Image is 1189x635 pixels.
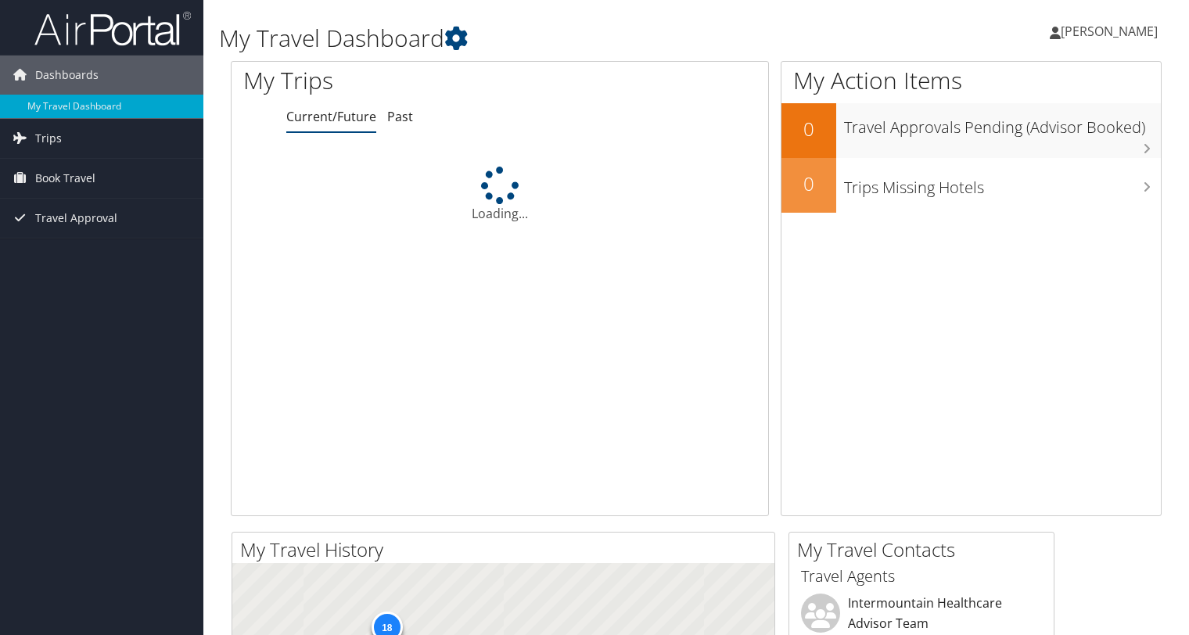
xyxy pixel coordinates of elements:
[781,64,1161,97] h1: My Action Items
[781,116,836,142] h2: 0
[34,10,191,47] img: airportal-logo.png
[35,119,62,158] span: Trips
[781,158,1161,213] a: 0Trips Missing Hotels
[387,108,413,125] a: Past
[797,536,1054,563] h2: My Travel Contacts
[1061,23,1158,40] span: [PERSON_NAME]
[801,565,1042,587] h3: Travel Agents
[844,109,1161,138] h3: Travel Approvals Pending (Advisor Booked)
[286,108,376,125] a: Current/Future
[232,167,768,223] div: Loading...
[240,536,774,563] h2: My Travel History
[243,64,533,97] h1: My Trips
[35,56,99,95] span: Dashboards
[844,169,1161,199] h3: Trips Missing Hotels
[35,159,95,198] span: Book Travel
[1050,8,1173,55] a: [PERSON_NAME]
[781,170,836,197] h2: 0
[219,22,855,55] h1: My Travel Dashboard
[35,199,117,238] span: Travel Approval
[781,103,1161,158] a: 0Travel Approvals Pending (Advisor Booked)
